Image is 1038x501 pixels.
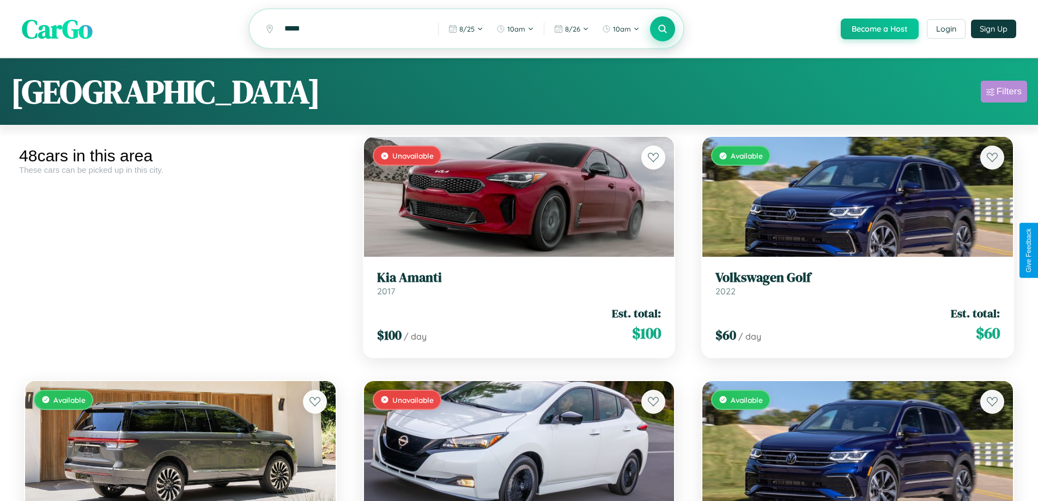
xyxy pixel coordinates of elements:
span: $ 60 [976,322,1000,344]
a: Volkswagen Golf2022 [715,270,1000,297]
span: / day [404,331,427,342]
span: CarGo [22,11,93,47]
span: Unavailable [392,151,434,160]
button: 10am [491,20,539,38]
span: $ 60 [715,326,736,344]
span: $ 100 [632,322,661,344]
span: Available [731,151,763,160]
span: Available [53,395,86,405]
h1: [GEOGRAPHIC_DATA] [11,69,320,114]
div: Give Feedback [1025,228,1033,273]
div: These cars can be picked up in this city. [19,165,342,174]
span: Est. total: [612,305,661,321]
div: 48 cars in this area [19,147,342,165]
span: Available [731,395,763,405]
span: 2017 [377,286,395,297]
span: $ 100 [377,326,402,344]
button: Become a Host [841,19,919,39]
button: Sign Up [971,20,1016,38]
span: 8 / 26 [565,25,580,33]
h3: Kia Amanti [377,270,661,286]
span: / day [738,331,761,342]
button: 10am [597,20,645,38]
button: Login [927,19,966,39]
span: 8 / 25 [459,25,475,33]
span: 2022 [715,286,736,297]
button: 8/25 [443,20,489,38]
h3: Volkswagen Golf [715,270,1000,286]
a: Kia Amanti2017 [377,270,661,297]
span: Est. total: [951,305,1000,321]
span: 10am [613,25,631,33]
span: Unavailable [392,395,434,405]
div: Filters [997,86,1022,97]
span: 10am [507,25,525,33]
button: Filters [981,81,1027,102]
button: 8/26 [549,20,594,38]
